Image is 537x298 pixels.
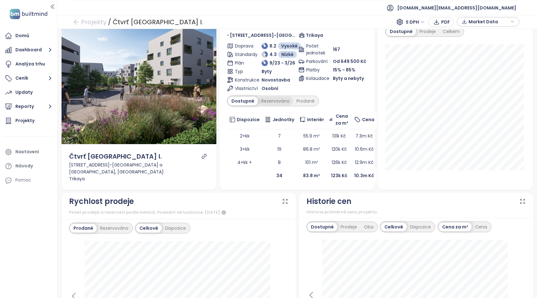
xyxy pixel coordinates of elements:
[108,16,111,28] div: /
[331,172,347,179] b: 123k Kč
[15,176,31,184] div: Pomoc
[381,222,407,231] div: Celkově
[235,85,252,92] span: Vlastnictví
[162,224,189,233] div: Dispozice
[333,46,340,53] span: 167
[306,42,323,56] span: Počet jednotek
[333,67,355,73] span: 15% - 85%
[361,222,377,231] div: Oba
[262,85,278,92] span: Osobní
[439,222,472,231] div: Cena za m²
[235,59,252,66] span: Plán
[397,0,516,15] span: [DOMAIN_NAME][EMAIL_ADDRESS][DOMAIN_NAME]
[307,116,324,123] span: Interiér
[3,115,54,127] a: Projekty
[332,159,347,166] span: 126k Kč
[15,117,35,125] div: Projekty
[8,8,49,20] img: logo
[15,60,45,68] div: Analýza trhu
[3,146,54,158] a: Nastavení
[3,86,54,99] a: Updaty
[227,129,262,143] td: 2+kk
[362,116,374,123] span: Cena
[113,16,203,28] div: Čtvrť [GEOGRAPHIC_DATA] I.
[15,162,33,170] div: Návody
[235,68,252,75] span: Typ
[3,58,54,70] a: Analýza trhu
[15,88,33,96] div: Updaty
[428,17,453,27] button: PDF
[303,172,320,179] b: 83.8 m²
[269,42,276,49] span: 8.2
[306,32,323,39] span: Trikaya
[69,152,162,161] div: Čtvrť [GEOGRAPHIC_DATA] I.
[235,51,252,58] span: Standardy
[355,146,374,152] span: 10.6m Kč
[235,42,252,49] span: Doprava
[69,195,134,207] div: Rychlost prodeje
[3,160,54,172] a: Návody
[227,143,262,156] td: 3+kk
[306,209,526,215] div: Historie průměrné ceny projektu.
[237,116,260,123] span: Dispozice
[297,156,327,169] td: 101 m²
[73,16,106,28] a: arrow-left Projekty
[3,44,54,56] button: Dashboard
[273,116,294,123] span: Jednotky
[354,172,374,179] b: 10.3m Kč
[73,19,79,25] span: arrow-left
[15,32,29,40] div: Domů
[439,27,463,36] div: Celkem
[3,174,54,187] div: Pomoc
[3,72,54,85] button: Ceník
[69,209,288,216] div: Počet prodejů a rezervací podle měsíců. Poslední aktualizace: [DATE]
[97,224,132,233] div: Rezervováno
[460,17,516,26] div: button
[386,27,416,36] div: Dostupné
[3,100,54,113] button: Reporty
[297,129,327,143] td: 55.9 m²
[306,66,323,73] span: Platby
[227,156,262,169] td: 4+kk +
[333,75,364,82] span: Byty a nebyty
[406,17,425,27] span: S DPH
[307,222,337,231] div: Dostupné
[469,17,509,26] span: Market Data
[201,154,207,159] a: link
[15,148,39,156] div: Nastavení
[333,58,366,65] span: Od 649 500 Kč
[262,129,297,143] td: 7
[281,51,294,58] span: Nízké
[262,68,272,75] span: Byty
[230,32,296,39] span: [STREET_ADDRESS]-[GEOGRAPHIC_DATA] a [GEOGRAPHIC_DATA], [GEOGRAPHIC_DATA]
[69,161,209,175] div: [STREET_ADDRESS]-[GEOGRAPHIC_DATA] a [GEOGRAPHIC_DATA], [GEOGRAPHIC_DATA]
[69,175,209,182] div: Trikaya
[228,97,258,105] div: Dostupné
[355,133,373,139] span: 7.3m Kč
[269,51,277,58] span: 4.3
[332,146,347,152] span: 120k Kč
[293,97,318,105] div: Prodané
[306,75,323,82] span: Kolaudace
[70,224,97,233] div: Prodané
[337,222,361,231] div: Prodeje
[276,172,282,179] b: 34
[269,59,295,66] span: 9/23 - 3/26
[281,42,298,49] span: Vysoké
[258,97,293,105] div: Rezervováno
[136,224,162,233] div: Celkově
[472,222,491,231] div: Cena
[355,159,373,166] span: 12.9m Kč
[3,30,54,42] a: Domů
[332,133,346,139] span: 131k Kč
[416,27,439,36] div: Prodeje
[262,156,297,169] td: 8
[262,143,297,156] td: 19
[235,76,252,83] span: Konstrukce
[306,195,351,207] div: Historie cen
[297,143,327,156] td: 86.8 m²
[262,76,290,83] span: Novostavba
[306,58,323,65] span: Parkování
[441,19,450,25] span: PDF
